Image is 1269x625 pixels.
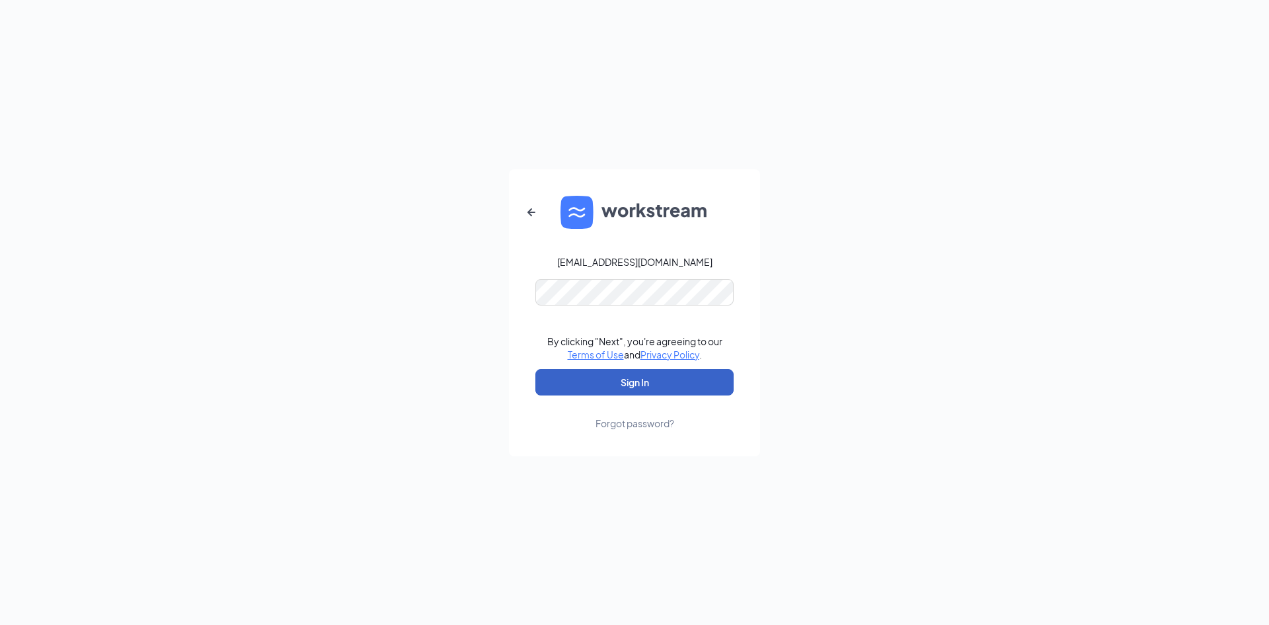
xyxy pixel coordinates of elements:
[547,335,722,361] div: By clicking "Next", you're agreeing to our and .
[516,196,547,228] button: ArrowLeftNew
[640,349,699,360] a: Privacy Policy
[596,396,674,430] a: Forgot password?
[596,417,674,430] div: Forgot password?
[568,349,624,360] a: Terms of Use
[557,255,712,269] div: [EMAIL_ADDRESS][DOMAIN_NAME]
[560,196,709,229] img: WS logo and Workstream text
[535,369,734,396] button: Sign In
[523,204,539,220] svg: ArrowLeftNew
